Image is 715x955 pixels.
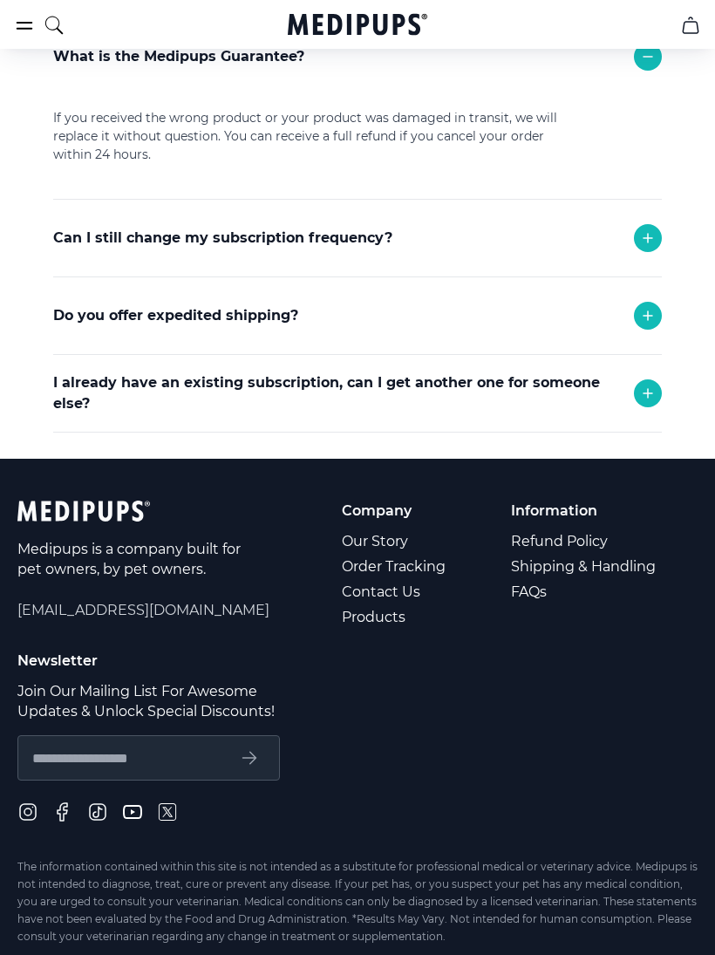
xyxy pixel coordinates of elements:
a: Medipups [288,11,427,41]
a: Products [342,604,448,630]
a: Refund Policy [511,529,658,554]
p: Can I still change my subscription frequency? [53,228,392,249]
a: Contact Us [342,579,448,604]
a: Shipping & Handling [511,554,658,579]
div: If you received the wrong product or your product was damaged in transit, we will replace it with... [53,95,576,199]
p: Medipups is a company built for pet owners, by pet owners. [17,539,244,579]
p: I already have an existing subscription, can I get another one for someone else? [53,372,616,414]
button: cart [670,4,712,46]
button: burger-menu [14,15,35,36]
p: Do you offer expedited shipping? [53,305,298,326]
p: Newsletter [17,651,698,671]
a: Order Tracking [342,554,448,579]
button: search [44,3,65,47]
span: [EMAIL_ADDRESS][DOMAIN_NAME] [17,600,269,620]
p: Join Our Mailing List For Awesome Updates & Unlock Special Discounts! [17,681,280,721]
a: Our Story [342,529,448,554]
p: Company [342,501,448,521]
a: FAQs [511,579,658,604]
p: What is the Medipups Guarantee? [53,46,304,67]
div: Absolutely! Simply place the order and use the shipping address of the person who will receive th... [53,432,576,517]
div: The information contained within this site is not intended as a substitute for professional medic... [17,858,698,945]
div: Yes we do! Please reach out to support and we will try to accommodate any request. [53,354,576,421]
p: Information [511,501,658,521]
div: Yes you can. Simply reach out to support and we will adjust your monthly deliveries! [53,276,576,344]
